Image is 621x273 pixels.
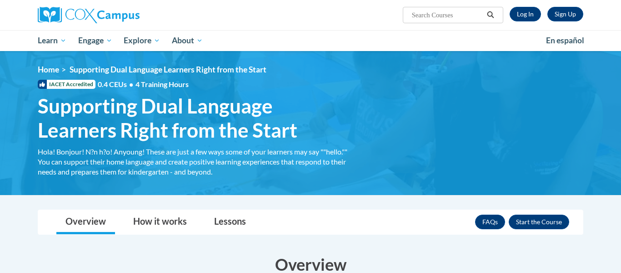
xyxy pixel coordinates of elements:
span: IACET Accredited [38,80,95,89]
a: Cox Campus [38,7,210,23]
a: En español [540,31,590,50]
div: Main menu [24,30,597,51]
a: Engage [72,30,118,51]
div: Hola! Bonjour! N?n h?o! Anyoung! These are just a few ways some of your learners may say ""hello.... [38,147,351,177]
a: How it works [124,210,196,234]
a: Home [38,65,59,74]
a: About [166,30,209,51]
span: En español [546,36,584,45]
a: Learn [32,30,72,51]
button: Search [484,10,497,21]
a: Explore [118,30,166,51]
a: Register [547,7,583,21]
span: Supporting Dual Language Learners Right from the Start [38,94,351,142]
span: Explore [124,35,160,46]
img: Cox Campus [38,7,140,23]
span: 0.4 CEUs [98,79,189,89]
span: About [172,35,203,46]
a: FAQs [475,215,505,229]
span: • [129,80,133,88]
button: Enroll [509,215,569,229]
input: Search Courses [411,10,484,21]
span: 4 Training Hours [135,80,189,88]
span: Learn [38,35,66,46]
a: Overview [56,210,115,234]
a: Log In [510,7,541,21]
span: Engage [78,35,112,46]
span: Supporting Dual Language Learners Right from the Start [70,65,266,74]
a: Lessons [205,210,255,234]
